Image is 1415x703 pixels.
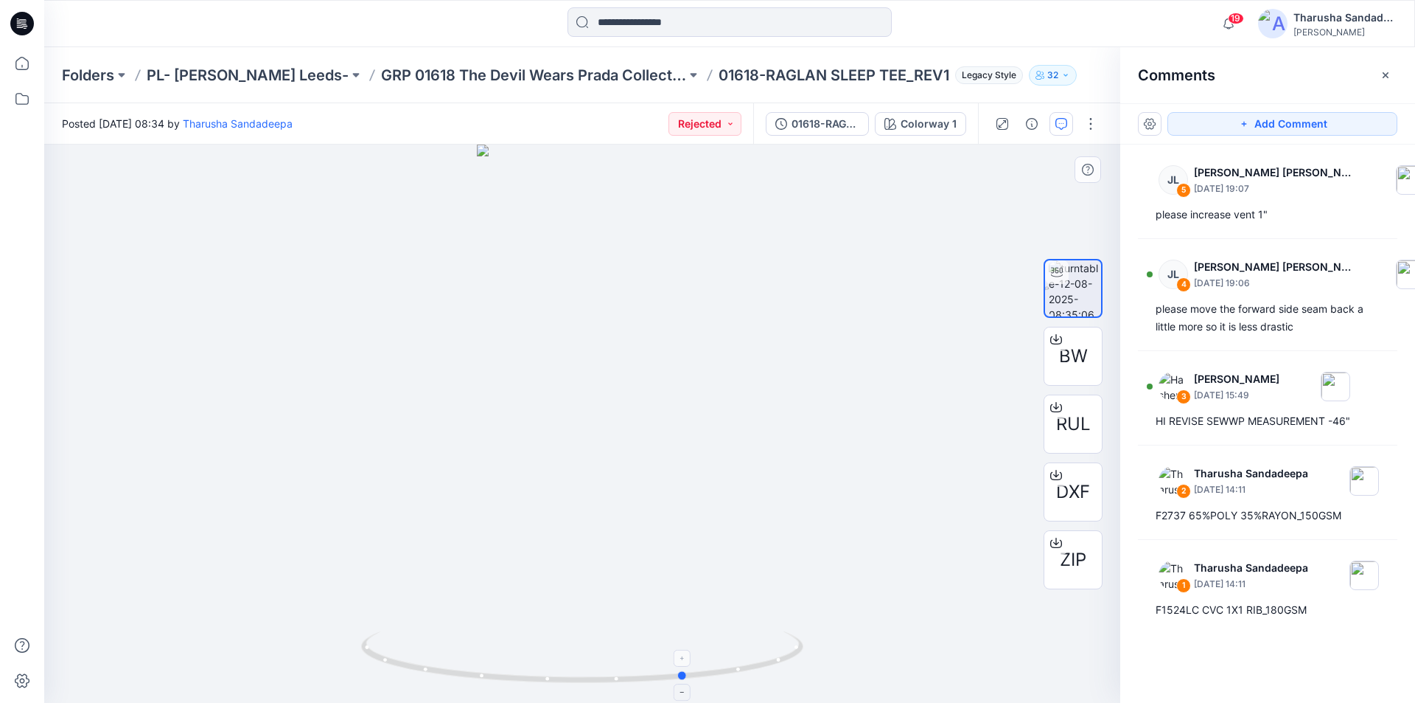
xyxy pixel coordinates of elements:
button: Add Comment [1167,112,1397,136]
p: Tharusha Sandadeepa [1194,559,1308,577]
div: Tharusha Sandadeepa [1293,9,1397,27]
p: [PERSON_NAME] [1194,370,1279,388]
p: [PERSON_NAME] [PERSON_NAME] [1194,258,1355,276]
span: ZIP [1060,547,1086,573]
button: 32 [1029,65,1077,86]
span: RUL [1056,411,1091,437]
button: Details [1020,112,1044,136]
span: BW [1059,343,1088,370]
p: 01618-RAGLAN SLEEP TEE_REV1 [719,65,949,86]
div: JL [1159,165,1188,195]
div: JL [1159,260,1188,289]
span: Posted [DATE] 08:34 by [62,116,293,131]
p: 32 [1047,67,1058,83]
div: F2737 65%POLY 35%RAYON_150GSM [1156,507,1380,524]
div: 1 [1176,578,1191,593]
p: [DATE] 15:49 [1194,388,1279,403]
img: Hashen Malinda [1159,372,1188,401]
img: eyJhbGciOiJIUzI1NiIsImtpZCI6IjAiLCJzbHQiOiJzZXMiLCJ0eXAiOiJKV1QifQ.eyJkYXRhIjp7InR5cGUiOiJzdG9yYW... [477,145,688,703]
img: turntable-12-08-2025-08:35:06 [1049,260,1101,316]
button: Colorway 1 [875,112,966,136]
div: [PERSON_NAME] [1293,27,1397,38]
p: [DATE] 14:11 [1194,482,1308,497]
p: [DATE] 19:06 [1194,276,1355,291]
div: 3 [1176,389,1191,404]
button: 01618-RAGLAN SLEEP TEE_REV1 [766,112,869,136]
p: [DATE] 14:11 [1194,577,1308,592]
div: 01618-RAGLAN SLEEP TEE_REV1 [792,116,859,132]
div: 4 [1176,277,1191,292]
span: 19 [1228,13,1244,24]
div: please move the forward side seam back a little more so it is less drastic [1156,300,1380,336]
button: Legacy Style [949,65,1023,86]
span: DXF [1056,479,1090,505]
div: HI REVISE SEWWP MEASUREMENT -46" [1156,412,1380,430]
span: Legacy Style [955,66,1023,84]
h2: Comments [1138,66,1215,84]
div: 2 [1176,484,1191,499]
a: PL- [PERSON_NAME] Leeds- [147,65,349,86]
a: Tharusha Sandadeepa [183,117,293,130]
img: Tharusha Sandadeepa [1159,466,1188,496]
p: [PERSON_NAME] [PERSON_NAME] [1194,164,1355,181]
div: F1524LC CVC 1X1 RIB_180GSM [1156,601,1380,619]
a: GRP 01618 The Devil Wears Prada Collection [381,65,686,86]
p: [DATE] 19:07 [1194,181,1355,196]
a: Folders [62,65,114,86]
div: 5 [1176,183,1191,198]
img: avatar [1258,9,1288,38]
img: Tharusha Sandadeepa [1159,561,1188,590]
div: please increase vent 1" [1156,206,1380,224]
p: Tharusha Sandadeepa [1194,465,1308,482]
div: Colorway 1 [901,116,957,132]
